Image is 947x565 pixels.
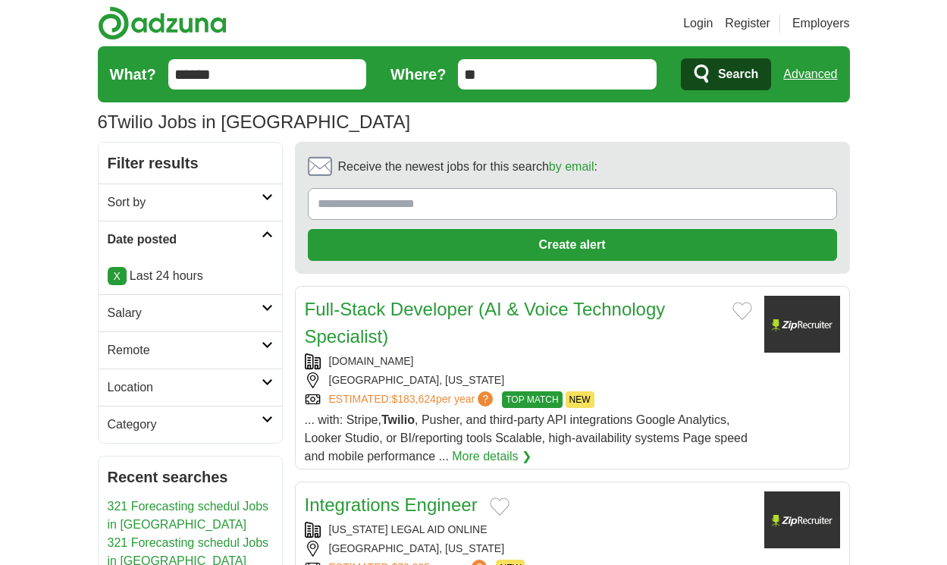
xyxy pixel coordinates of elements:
a: Sort by [99,184,282,221]
label: What? [110,63,156,86]
h2: Recent searches [108,466,273,488]
h2: Location [108,378,262,397]
a: Remote [99,331,282,369]
a: Salary [99,294,282,331]
img: Adzuna logo [98,6,227,40]
span: TOP MATCH [502,391,562,408]
a: Date posted [99,221,282,258]
span: NEW [566,391,594,408]
a: X [108,267,127,285]
span: 6 [98,108,108,136]
label: Where? [390,63,446,86]
span: ... with: Stripe, , Pusher, and third-party API integrations Google Analytics, Looker Studio, or ... [305,413,748,463]
h2: Salary [108,304,262,322]
span: Receive the newest jobs for this search : [338,158,597,176]
button: Create alert [308,229,837,261]
a: Integrations Engineer [305,494,478,515]
h2: Sort by [108,193,262,212]
div: [DOMAIN_NAME] [305,353,752,369]
button: Add to favorite jobs [490,498,510,516]
h1: Twilio Jobs in [GEOGRAPHIC_DATA] [98,111,411,132]
a: Advanced [783,59,837,89]
div: [US_STATE] LEGAL AID ONLINE [305,522,752,538]
h2: Remote [108,341,262,359]
img: Company logo [764,491,840,548]
a: by email [549,160,594,173]
img: Company logo [764,296,840,353]
h2: Category [108,416,262,434]
span: Search [718,59,758,89]
a: Employers [792,14,850,33]
strong: Twilio [381,413,415,426]
a: 321 Forecasting schedul Jobs in [GEOGRAPHIC_DATA] [108,500,269,531]
a: Category [99,406,282,443]
h2: Filter results [99,143,282,184]
a: Register [725,14,770,33]
a: Login [683,14,713,33]
span: ? [478,391,493,406]
div: [GEOGRAPHIC_DATA], [US_STATE] [305,372,752,388]
button: Search [681,58,771,90]
a: ESTIMATED:$183,624per year? [329,391,497,408]
span: $183,624 [391,393,435,405]
h2: Date posted [108,231,262,249]
p: Last 24 hours [108,267,273,285]
a: Full-Stack Developer (AI & Voice Technology Specialist) [305,299,666,347]
div: [GEOGRAPHIC_DATA], [US_STATE] [305,541,752,557]
button: Add to favorite jobs [732,302,752,320]
a: Location [99,369,282,406]
a: More details ❯ [452,447,532,466]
